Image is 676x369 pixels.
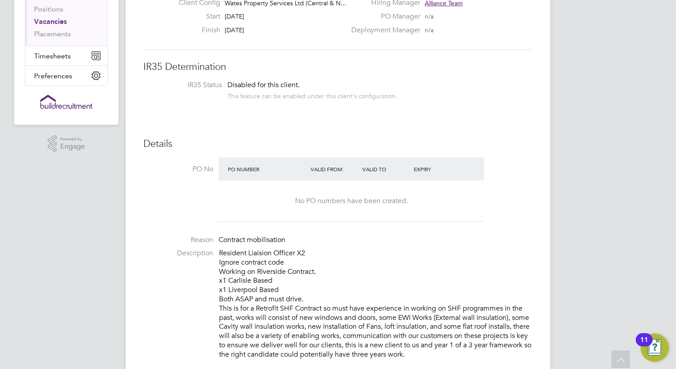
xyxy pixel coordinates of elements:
[225,26,244,34] span: [DATE]
[172,26,220,35] label: Finish
[40,95,92,109] img: buildrec-logo-retina.png
[25,46,108,65] button: Timesheets
[60,143,85,150] span: Engage
[152,81,222,90] label: IR35 Status
[60,135,85,143] span: Powered by
[425,12,434,20] span: n/a
[227,196,475,206] div: No PO numbers have been created.
[360,161,412,177] div: Valid To
[346,12,420,21] label: PO Manager
[143,165,213,174] label: PO No
[346,26,420,35] label: Deployment Manager
[143,138,533,150] h3: Details
[48,135,85,152] a: Powered byEngage
[143,61,533,73] h3: IR35 Determination
[143,235,213,245] label: Reason
[308,161,360,177] div: Valid From
[219,249,533,359] p: Resident Liaision Officer X2 Ignore contract code Working on Riverside Contract. x1 Carlisle Base...
[25,95,108,109] a: Go to home page
[425,26,434,34] span: n/a
[143,249,213,258] label: Description
[34,52,71,60] span: Timesheets
[219,235,285,244] span: Contract mobilisation
[227,81,300,89] span: Disabled for this client.
[34,30,71,38] a: Placements
[34,5,63,13] a: Positions
[227,90,397,100] div: This feature can be enabled under this client's configuration.
[34,17,67,26] a: Vacancies
[226,161,308,177] div: PO Number
[411,161,463,177] div: Expiry
[641,334,669,362] button: Open Resource Center, 11 new notifications
[640,340,648,351] div: 11
[34,72,72,80] span: Preferences
[25,66,108,85] button: Preferences
[225,12,244,20] span: [DATE]
[172,12,220,21] label: Start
